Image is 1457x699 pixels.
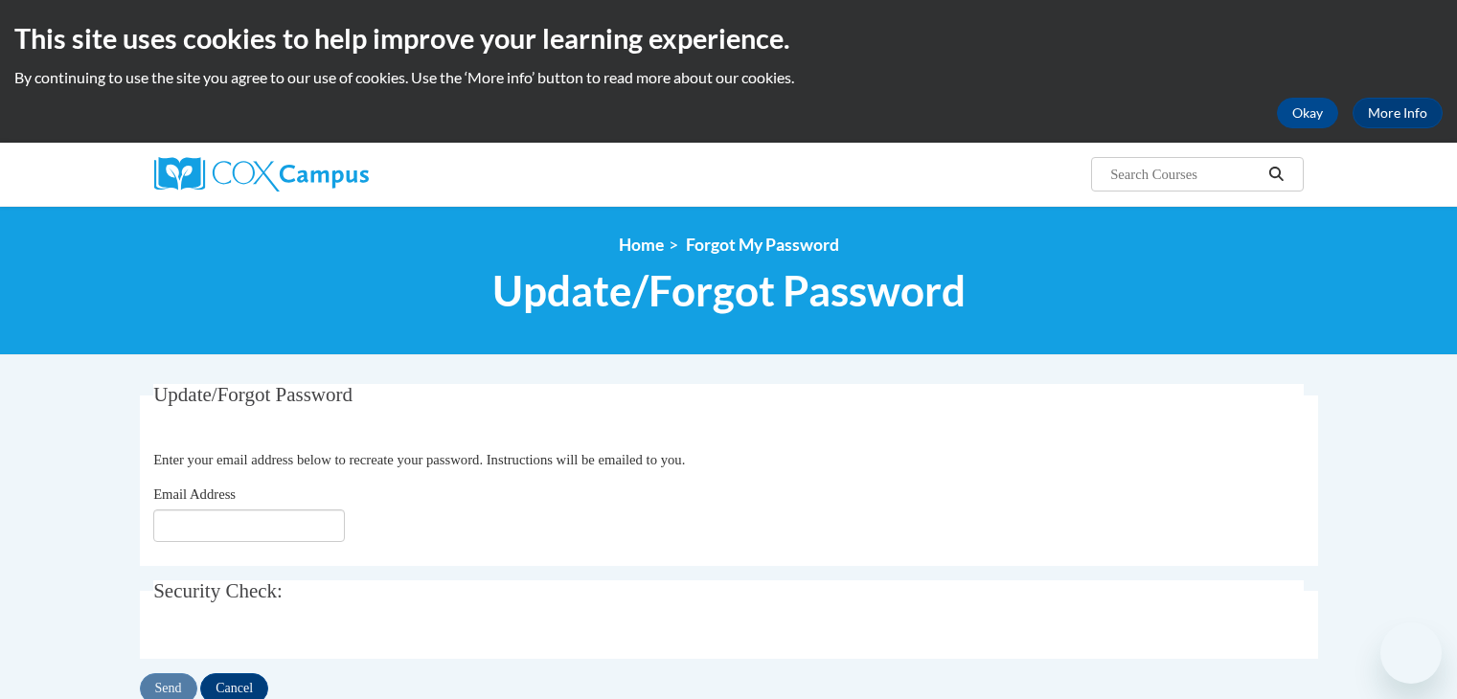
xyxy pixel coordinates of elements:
span: Forgot My Password [686,235,839,255]
span: Update/Forgot Password [492,265,966,316]
iframe: Button to launch messaging window [1380,622,1442,684]
input: Search Courses [1108,163,1262,186]
span: Security Check: [153,579,283,602]
img: Cox Campus [154,157,369,192]
span: Update/Forgot Password [153,383,353,406]
a: Cox Campus [154,157,518,192]
p: By continuing to use the site you agree to our use of cookies. Use the ‘More info’ button to read... [14,67,1443,88]
button: Okay [1277,98,1338,128]
span: Enter your email address below to recreate your password. Instructions will be emailed to you. [153,452,685,467]
button: Search [1262,163,1290,186]
a: Home [619,235,664,255]
a: More Info [1353,98,1443,128]
span: Email Address [153,486,236,502]
input: Email [153,509,345,542]
h2: This site uses cookies to help improve your learning experience. [14,19,1443,57]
